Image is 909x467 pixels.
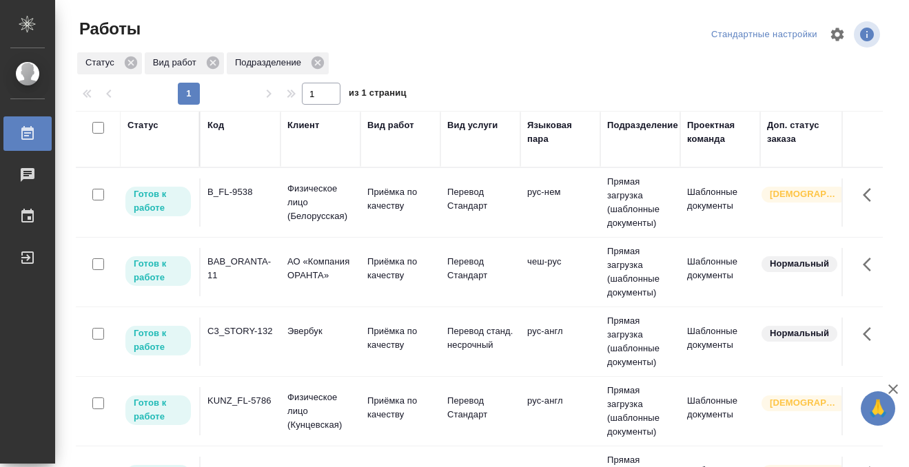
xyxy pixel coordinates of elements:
p: [DEMOGRAPHIC_DATA] [770,187,839,201]
button: Здесь прячутся важные кнопки [855,318,888,351]
p: Подразделение [235,56,306,70]
p: Перевод Стандарт [447,185,513,213]
p: Готов к работе [134,187,183,215]
td: Шаблонные документы [680,387,760,435]
div: Исполнитель может приступить к работе [124,324,192,357]
div: Код [207,118,224,132]
div: Клиент [287,118,319,132]
p: Готов к работе [134,257,183,284]
p: Перевод Стандарт [447,394,513,422]
div: Подразделение [227,52,329,74]
p: Перевод Стандарт [447,255,513,282]
td: чеш-рус [520,248,600,296]
p: Приёмка по качеству [367,255,433,282]
div: Исполнитель может приступить к работе [124,394,192,426]
td: Прямая загрузка (шаблонные документы) [600,377,680,446]
span: Работы [76,18,141,40]
div: Языковая пара [527,118,593,146]
div: Вид работ [145,52,224,74]
p: Готов к работе [134,396,183,424]
button: Здесь прячутся важные кнопки [855,178,888,211]
p: Физическое лицо (Белорусская) [287,182,354,223]
div: Вид услуги [447,118,498,132]
span: Посмотреть информацию [854,21,883,48]
p: Вид работ [153,56,201,70]
p: Эвербук [287,324,354,338]
p: Нормальный [770,326,829,340]
td: Прямая загрузка (шаблонные документы) [600,168,680,237]
div: Статус [127,118,159,132]
span: из 1 страниц [349,85,407,105]
td: Шаблонные документы [680,248,760,296]
div: Исполнитель может приступить к работе [124,255,192,287]
p: Готов к работе [134,326,183,354]
div: C3_STORY-132 [207,324,274,338]
div: Статус [77,52,142,74]
td: Шаблонные документы [680,318,760,366]
button: Здесь прячутся важные кнопки [855,248,888,281]
p: АО «Компания ОРАНТА» [287,255,354,282]
td: рус-нем [520,178,600,227]
p: Перевод станд. несрочный [447,324,513,352]
div: Проектная команда [687,118,753,146]
td: рус-англ [520,318,600,366]
p: [DEMOGRAPHIC_DATA] [770,396,839,410]
div: Подразделение [607,118,678,132]
p: Приёмка по качеству [367,394,433,422]
div: KUNZ_FL-5786 [207,394,274,408]
td: Прямая загрузка (шаблонные документы) [600,307,680,376]
td: Шаблонные документы [680,178,760,227]
td: Прямая загрузка (шаблонные документы) [600,238,680,307]
span: Настроить таблицу [821,18,854,51]
button: 🙏 [861,391,895,426]
p: Физическое лицо (Кунцевская) [287,391,354,432]
div: Исполнитель может приступить к работе [124,185,192,218]
p: Статус [85,56,119,70]
div: Доп. статус заказа [767,118,839,146]
p: Нормальный [770,257,829,271]
p: Приёмка по качеству [367,185,433,213]
button: Здесь прячутся важные кнопки [855,387,888,420]
div: Вид работ [367,118,414,132]
p: Приёмка по качеству [367,324,433,352]
span: 🙏 [866,394,890,423]
td: рус-англ [520,387,600,435]
div: BAB_ORANTA-11 [207,255,274,282]
div: B_FL-9538 [207,185,274,199]
div: split button [708,24,821,45]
